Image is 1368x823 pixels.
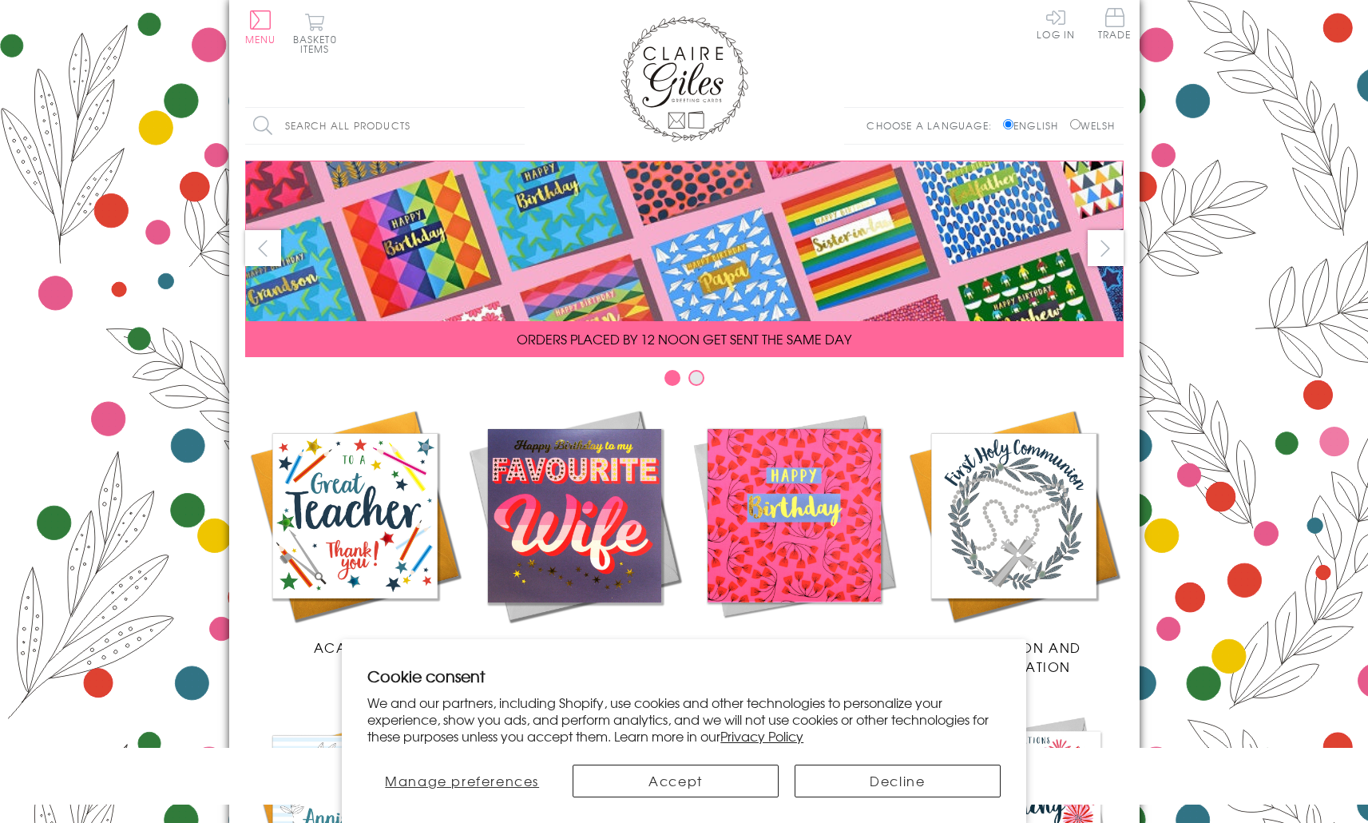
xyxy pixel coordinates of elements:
[866,118,1000,133] p: Choose a language:
[664,370,680,386] button: Carousel Page 1 (Current Slide)
[720,726,803,745] a: Privacy Policy
[314,638,396,657] span: Academic
[688,370,704,386] button: Carousel Page 2
[1037,8,1075,39] a: Log In
[755,638,832,657] span: Birthdays
[1088,230,1124,266] button: next
[1098,8,1132,39] span: Trade
[245,32,276,46] span: Menu
[367,765,557,797] button: Manage preferences
[245,369,1124,394] div: Carousel Pagination
[1003,119,1013,129] input: English
[1070,119,1081,129] input: Welsh
[245,10,276,44] button: Menu
[367,665,1001,687] h2: Cookie consent
[621,16,748,142] img: Claire Giles Greetings Cards
[1003,118,1066,133] label: English
[293,13,337,54] button: Basket0 items
[300,32,337,56] span: 0 items
[367,694,1001,744] p: We and our partners, including Shopify, use cookies and other technologies to personalize your ex...
[521,638,626,657] span: New Releases
[245,406,465,657] a: Academic
[1070,118,1116,133] label: Welsh
[573,765,779,797] button: Accept
[684,406,904,657] a: Birthdays
[517,329,851,348] span: ORDERS PLACED BY 12 NOON GET SENT THE SAME DAY
[385,771,539,790] span: Manage preferences
[1098,8,1132,42] a: Trade
[904,406,1124,676] a: Communion and Confirmation
[509,108,525,144] input: Search
[465,406,684,657] a: New Releases
[946,638,1081,676] span: Communion and Confirmation
[245,108,525,144] input: Search all products
[795,765,1001,797] button: Decline
[245,230,281,266] button: prev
